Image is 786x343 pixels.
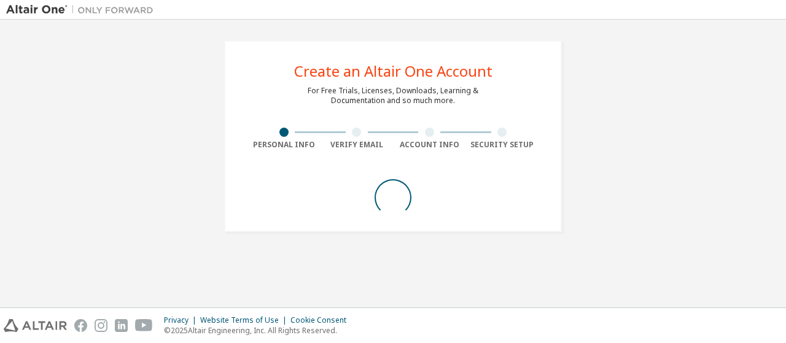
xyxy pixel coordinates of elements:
div: Cookie Consent [290,315,354,325]
img: instagram.svg [95,319,107,332]
div: Privacy [164,315,200,325]
p: © 2025 Altair Engineering, Inc. All Rights Reserved. [164,325,354,336]
img: altair_logo.svg [4,319,67,332]
img: youtube.svg [135,319,153,332]
div: Verify Email [321,140,394,150]
div: Website Terms of Use [200,315,290,325]
img: linkedin.svg [115,319,128,332]
div: Create an Altair One Account [294,64,492,79]
div: Security Setup [466,140,539,150]
div: Account Info [393,140,466,150]
img: Altair One [6,4,160,16]
div: For Free Trials, Licenses, Downloads, Learning & Documentation and so much more. [308,86,478,106]
div: Personal Info [247,140,321,150]
img: facebook.svg [74,319,87,332]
